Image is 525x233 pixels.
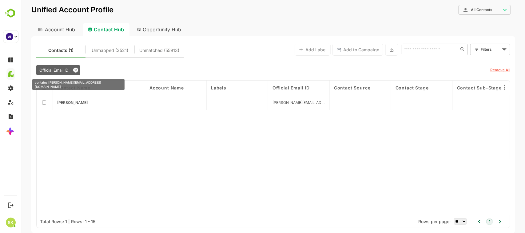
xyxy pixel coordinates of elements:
div: Total Rows: 1 | Rows: 1 - 15 [18,219,74,224]
div: Official Email ID [15,65,58,75]
button: Add Label [273,44,309,56]
span: Contact Stage [374,85,407,90]
span: These are the contacts which matched with multiple existing accounts [70,46,107,54]
span: Official Email ID [18,68,47,73]
div: Account Hub [10,23,59,36]
div: Opportunity Hub [110,23,165,36]
span: All Contacts [449,8,471,12]
u: Remove All [469,68,489,72]
div: AI [6,33,13,40]
span: These are the contacts which matched with only one of the existing accounts [27,46,52,54]
span: Rows per page: [397,219,429,224]
span: These are the contacts which did not match with any of the existing accounts [118,46,158,54]
p: Unified Account Profile [10,6,92,14]
div: Filters [459,43,489,56]
div: All Contacts [441,7,479,13]
span: annie@contosoltd.com [251,100,304,105]
div: Filters [459,46,479,53]
button: Add to Campaign [311,44,362,56]
div: All Contacts [437,4,489,16]
span: Contact Name [36,85,69,90]
span: Labels [189,85,205,90]
button: Logout [6,201,15,209]
img: BambooboxLogoMark.f1c84d78b4c51b1a7b5f700c9845e183.svg [3,7,19,19]
div: SK [6,218,16,227]
span: Annie Quinn [36,100,66,105]
span: Official Email ID [251,85,288,90]
span: Contact Source [312,85,349,90]
button: Export the selected data as CSV [364,44,377,56]
span: Contact Sub-Stage [436,85,480,90]
div: Contact Hub [62,23,108,36]
button: 1 [465,219,471,224]
span: Account Name [128,85,162,90]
